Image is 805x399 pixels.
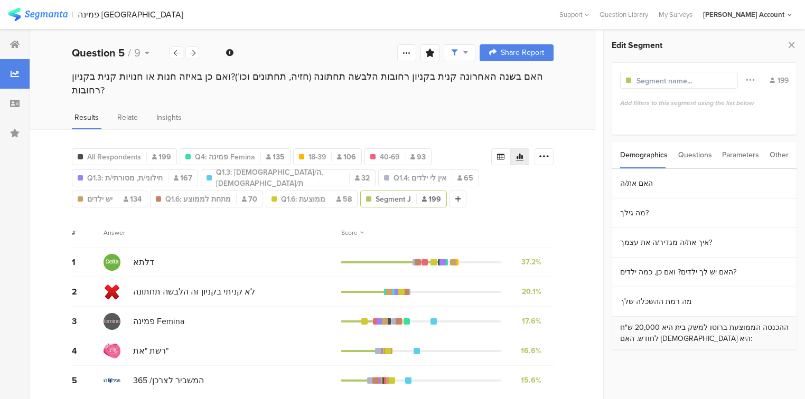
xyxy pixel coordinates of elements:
span: Segment J [376,194,411,205]
div: [PERSON_NAME] Account [703,9,784,20]
section: מה רמת ההשכלה שלך [612,287,797,317]
span: 58 [336,194,352,205]
span: 199 [422,194,441,205]
span: 32 [355,173,370,184]
section: מה גילך? [612,198,797,228]
span: 70 [242,194,257,205]
div: Support [559,6,589,23]
span: המשביר לצרכן/ 365 [133,374,204,386]
span: Q1.3: [DEMOGRAPHIC_DATA]/ה, [DEMOGRAPHIC_DATA]/ת [216,167,344,189]
div: 20.1% [522,286,541,297]
span: פמינה Femina [133,315,184,327]
a: My Surveys [653,9,698,20]
div: 4 [72,345,104,357]
section: האם יש לך ילדים? ואם כן, כמה ילדים? [612,258,797,287]
span: Insights [156,112,182,123]
div: Questions [678,141,712,168]
div: Score [341,228,363,237]
span: 18-39 [308,151,326,163]
span: 167 [174,173,192,184]
div: 17.6% [522,316,541,327]
section: ההכנסה הממוצעת ברוטו למשק בית היא 20,000 ש"ח לחודש. האם [DEMOGRAPHIC_DATA] היא: [612,317,797,350]
span: Results [74,112,99,123]
span: Q1.4: אין לי ילדים [394,173,446,184]
section: האם את/ה [612,169,797,198]
div: פמינה [GEOGRAPHIC_DATA] [78,9,183,20]
span: רשת "את" [133,345,169,357]
span: Q4: פמינה Femina [195,151,255,163]
div: 15.6% [521,375,541,386]
div: Other [770,141,789,168]
div: Answer [104,228,125,237]
div: 2 [72,286,104,298]
span: Q1.3: חילוני/ת, מסורתי/ת [87,173,163,184]
div: 3 [72,315,104,327]
div: # [72,228,104,237]
div: Add filters to this segment using the list below [620,98,789,108]
span: לא קניתי בקניון זה הלבשה תחתונה [133,286,255,298]
input: Segment name... [636,75,728,87]
div: Demographics [620,141,668,168]
span: 9 [134,45,141,61]
span: 134 [124,194,142,205]
div: האם בשנה האחרונה קנית בקניון רחובות הלבשה תחתונה (חזיה, תחתונים וכו')?ואם כן באיזה חנות או חנויות... [72,70,554,97]
span: 93 [410,151,426,163]
span: 135 [266,151,285,163]
div: 5 [72,374,104,386]
span: / [128,45,131,61]
span: Share Report [501,49,544,56]
b: Question 5 [72,45,125,61]
div: 37.2% [521,256,541,268]
span: 199 [152,151,171,163]
span: All Respondents [87,151,141,163]
div: 199 [770,75,789,86]
span: Q1.6: מתחת לממוצע [165,194,231,205]
span: 65 [457,173,473,184]
div: Parameters [722,141,759,168]
span: 40-69 [380,151,399,163]
span: Q1.6: ממוצעת [281,194,325,205]
a: Question Library [594,9,653,20]
span: יש ילדים [87,194,113,205]
div: 1 [72,256,104,268]
span: Edit Segment [612,39,662,51]
img: d3718dnoaommpf.cloudfront.net%2Fitem%2F45a9a8c1c478123aa6cd.jpg [104,343,120,359]
span: Relate [117,112,138,123]
img: d3718dnoaommpf.cloudfront.net%2Fitem%2F6016b4b9d4d9161f331e.jpg [104,372,120,389]
img: d3718dnoaommpf.cloudfront.net%2Fitem%2Fe63aae3453f6dc77fff4.jpg [104,313,120,330]
img: d3718dnoaommpf.cloudfront.net%2Fitem%2F18733d481a8079a40bd2.png [104,254,120,271]
img: segmanta logo [8,8,68,21]
span: דלתא [133,256,154,268]
section: איך את/ה מגדיר/ה את עצמך? [612,228,797,258]
img: d3718dnoaommpf.cloudfront.net%2Fitem%2F7d2e96072286916f2591.png [104,283,120,300]
span: 106 [337,151,356,163]
div: 16.6% [521,345,541,356]
div: | [72,8,73,21]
